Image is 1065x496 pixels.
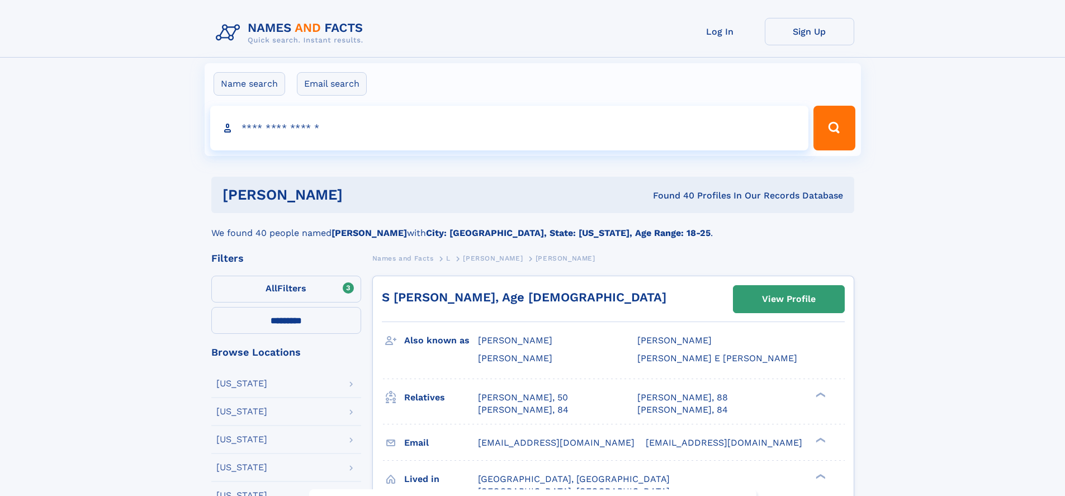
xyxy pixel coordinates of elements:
[214,72,285,96] label: Name search
[498,190,843,202] div: Found 40 Profiles In Our Records Database
[211,276,361,303] label: Filters
[216,407,267,416] div: [US_STATE]
[536,254,595,262] span: [PERSON_NAME]
[637,335,712,346] span: [PERSON_NAME]
[297,72,367,96] label: Email search
[266,283,277,294] span: All
[637,353,797,363] span: [PERSON_NAME] E [PERSON_NAME]
[211,253,361,263] div: Filters
[478,353,552,363] span: [PERSON_NAME]
[211,18,372,48] img: Logo Names and Facts
[813,106,855,150] button: Search Button
[637,391,728,404] a: [PERSON_NAME], 88
[404,433,478,452] h3: Email
[211,347,361,357] div: Browse Locations
[426,228,711,238] b: City: [GEOGRAPHIC_DATA], State: [US_STATE], Age Range: 18-25
[404,470,478,489] h3: Lived in
[733,286,844,313] a: View Profile
[210,106,809,150] input: search input
[223,188,498,202] h1: [PERSON_NAME]
[478,391,568,404] a: [PERSON_NAME], 50
[478,404,569,416] a: [PERSON_NAME], 84
[372,251,434,265] a: Names and Facts
[478,474,670,484] span: [GEOGRAPHIC_DATA], [GEOGRAPHIC_DATA]
[446,251,451,265] a: L
[382,290,666,304] a: S [PERSON_NAME], Age [DEMOGRAPHIC_DATA]
[216,379,267,388] div: [US_STATE]
[675,18,765,45] a: Log In
[762,286,816,312] div: View Profile
[216,435,267,444] div: [US_STATE]
[637,404,728,416] a: [PERSON_NAME], 84
[813,473,826,480] div: ❯
[646,437,802,448] span: [EMAIL_ADDRESS][DOMAIN_NAME]
[813,391,826,398] div: ❯
[404,331,478,350] h3: Also known as
[765,18,854,45] a: Sign Up
[813,436,826,443] div: ❯
[463,251,523,265] a: [PERSON_NAME]
[211,213,854,240] div: We found 40 people named with .
[478,437,635,448] span: [EMAIL_ADDRESS][DOMAIN_NAME]
[463,254,523,262] span: [PERSON_NAME]
[404,388,478,407] h3: Relatives
[478,335,552,346] span: [PERSON_NAME]
[216,463,267,472] div: [US_STATE]
[332,228,407,238] b: [PERSON_NAME]
[446,254,451,262] span: L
